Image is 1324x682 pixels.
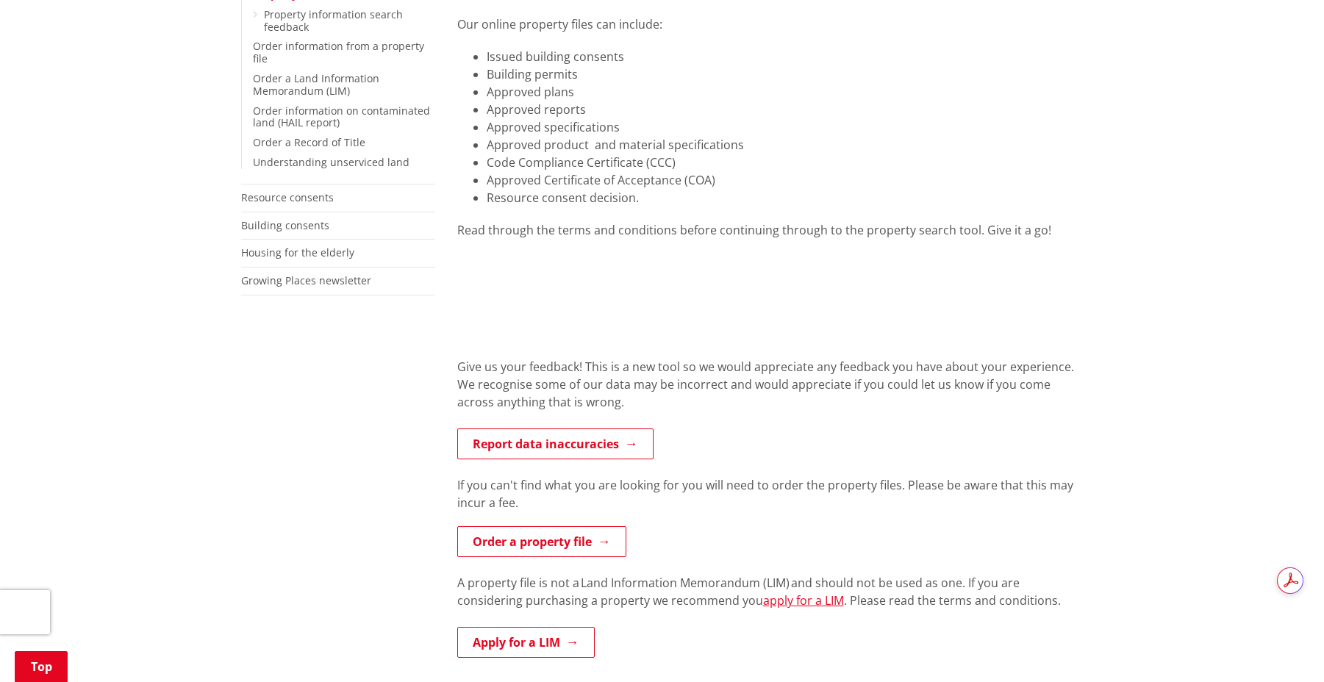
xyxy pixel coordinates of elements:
span: Our online property files can include: [457,16,662,32]
li: Approved reports [487,101,1084,118]
div: Read through the terms and conditions before continuing through to the property search tool. Give... [457,221,1084,239]
a: Resource consents [241,190,334,204]
a: Building consents [241,218,329,232]
a: Order information on contaminated land (HAIL report) [253,104,430,130]
a: Understanding unserviced land [253,155,409,169]
a: Order a property file [457,526,626,557]
li: Building permits [487,65,1084,83]
li: Resource consent decision. [487,189,1084,207]
a: Order information from a property file [253,39,424,65]
li: Approved plans [487,83,1084,101]
a: Apply for a LIM [457,627,595,658]
li: Issued building consents [487,48,1084,65]
a: apply for a LIM [763,592,844,609]
div: A property file is not a Land Information Memorandum (LIM) and should not be used as one. If you ... [457,574,1084,627]
a: Housing for the elderly [241,245,354,259]
iframe: Messenger Launcher [1256,620,1309,673]
a: Top [15,651,68,682]
li: Approved product and material specifications [487,136,1084,154]
a: Order a Land Information Memorandum (LIM) [253,71,379,98]
div: Give us your feedback! This is a new tool so we would appreciate any feedback you have about your... [457,358,1084,428]
a: Growing Places newsletter [241,273,371,287]
a: Report data inaccuracies [457,428,654,459]
li: Code Compliance Certificate (CCC) [487,154,1084,171]
li: Approved Certificate of Acceptance (COA) [487,171,1084,189]
a: Property information search feedback [264,7,403,34]
li: Approved specifications [487,118,1084,136]
p: If you can't find what you are looking for you will need to order the property files. Please be a... [457,476,1084,511]
a: Order a Record of Title [253,135,365,149]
